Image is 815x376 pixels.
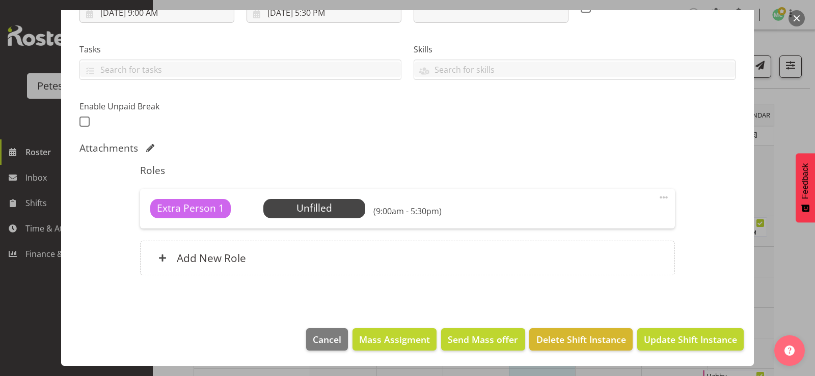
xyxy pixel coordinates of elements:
label: Enable Unpaid Break [79,100,234,112]
button: Update Shift Instance [637,328,744,351]
button: Cancel [306,328,348,351]
input: Click to select... [79,3,234,23]
span: Cancel [313,333,341,346]
span: Send Mass offer [448,333,518,346]
h5: Attachments [79,142,138,154]
span: Mass Assigment [359,333,430,346]
h5: Roles [140,164,674,177]
button: Delete Shift Instance [529,328,632,351]
span: Unfilled [296,201,332,215]
label: Skills [414,43,736,55]
label: Tasks [79,43,401,55]
button: Mass Assigment [352,328,437,351]
input: Search for tasks [80,62,401,77]
h6: Add New Role [177,251,246,265]
input: Click to select... [247,3,401,23]
span: Extra Person 1 [157,201,224,216]
h6: (9:00am - 5:30pm) [373,206,442,216]
span: Update Shift Instance [644,333,737,346]
img: help-xxl-2.png [784,345,795,356]
button: Feedback - Show survey [796,153,815,222]
button: Send Mass offer [441,328,525,351]
span: Delete Shift Instance [536,333,626,346]
input: Search for skills [414,62,735,77]
span: Feedback [801,163,810,199]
